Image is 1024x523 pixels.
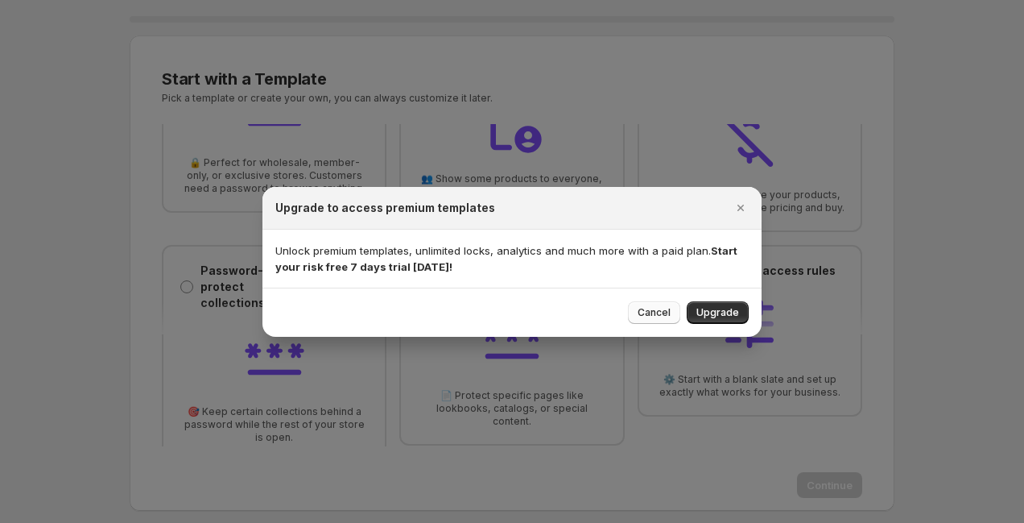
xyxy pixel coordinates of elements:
button: Close [729,197,752,219]
strong: Start your risk free 7 days trial [DATE]! [275,244,737,273]
h2: Upgrade to access premium templates [275,200,495,216]
button: Cancel [628,301,680,324]
button: Upgrade [687,301,749,324]
span: Upgrade [696,306,739,319]
span: Cancel [638,306,671,319]
p: Unlock premium templates, unlimited locks, analytics and much more with a paid plan. [275,243,749,275]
